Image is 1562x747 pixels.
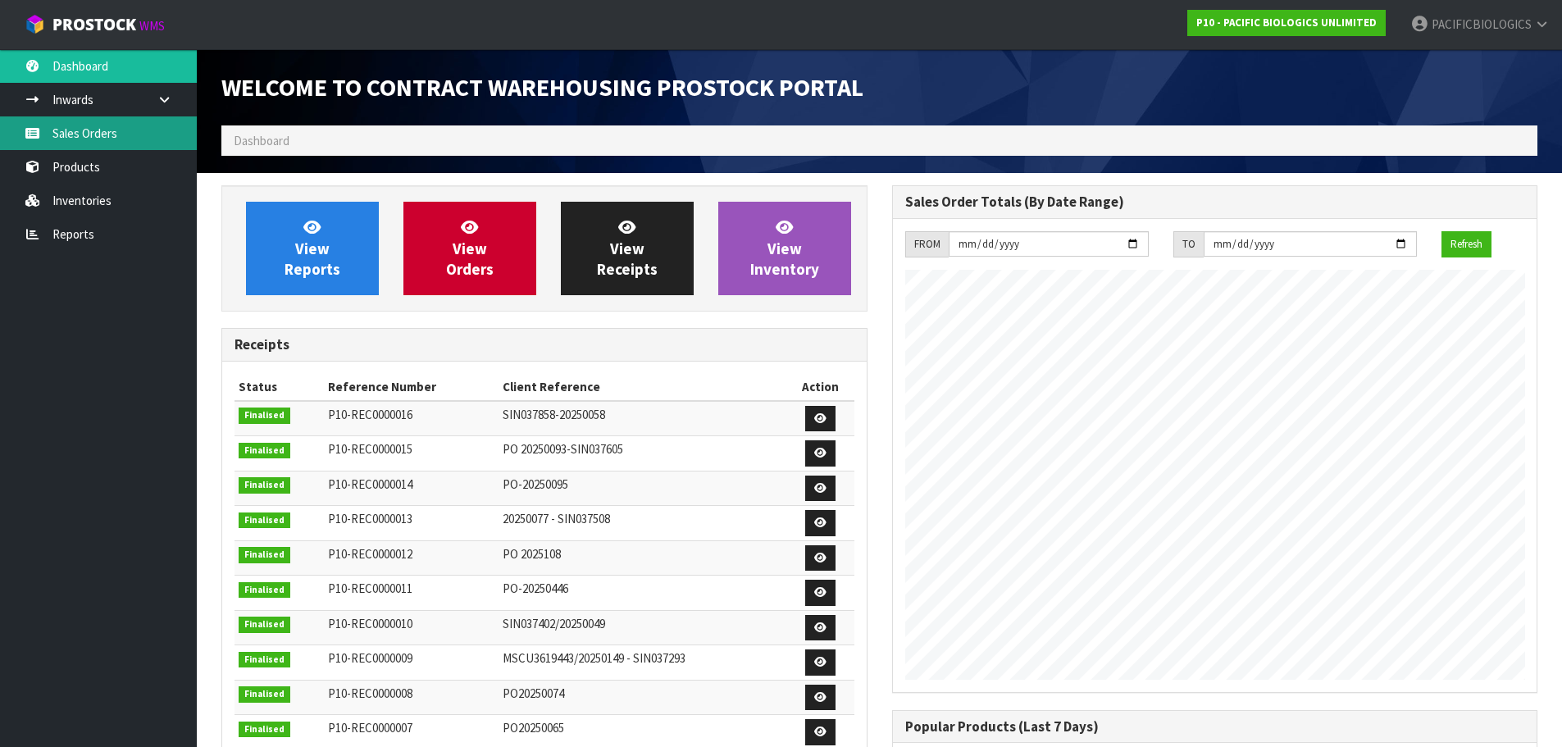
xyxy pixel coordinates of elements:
[499,374,786,400] th: Client Reference
[503,650,685,666] span: MSCU3619443/20250149 - SIN037293
[597,217,658,279] span: View Receipts
[328,511,412,526] span: P10-REC0000013
[328,476,412,492] span: P10-REC0000014
[52,14,136,35] span: ProStock
[139,18,165,34] small: WMS
[246,202,379,295] a: ViewReports
[328,686,412,701] span: P10-REC0000008
[239,686,290,703] span: Finalised
[1173,231,1204,257] div: TO
[1196,16,1377,30] strong: P10 - PACIFIC BIOLOGICS UNLIMITED
[1441,231,1491,257] button: Refresh
[239,652,290,668] span: Finalised
[239,722,290,738] span: Finalised
[503,616,605,631] span: SIN037402/20250049
[328,407,412,422] span: P10-REC0000016
[239,547,290,563] span: Finalised
[718,202,851,295] a: ViewInventory
[786,374,854,400] th: Action
[328,616,412,631] span: P10-REC0000010
[446,217,494,279] span: View Orders
[503,720,564,736] span: PO20250065
[239,477,290,494] span: Finalised
[503,686,564,701] span: PO20250074
[328,650,412,666] span: P10-REC0000009
[328,546,412,562] span: P10-REC0000012
[503,476,568,492] span: PO-20250095
[503,407,605,422] span: SIN037858-20250058
[235,374,324,400] th: Status
[1432,16,1532,32] span: PACIFICBIOLOGICS
[25,14,45,34] img: cube-alt.png
[239,408,290,424] span: Finalised
[503,441,623,457] span: PO 20250093-SIN037605
[239,617,290,633] span: Finalised
[328,720,412,736] span: P10-REC0000007
[561,202,694,295] a: ViewReceipts
[328,581,412,596] span: P10-REC0000011
[285,217,340,279] span: View Reports
[503,581,568,596] span: PO-20250446
[239,512,290,529] span: Finalised
[328,441,412,457] span: P10-REC0000015
[239,443,290,459] span: Finalised
[221,71,863,102] span: Welcome to Contract Warehousing ProStock Portal
[239,582,290,599] span: Finalised
[234,133,289,148] span: Dashboard
[750,217,819,279] span: View Inventory
[403,202,536,295] a: ViewOrders
[905,719,1525,735] h3: Popular Products (Last 7 Days)
[503,546,561,562] span: PO 2025108
[503,511,610,526] span: 20250077 - SIN037508
[324,374,499,400] th: Reference Number
[235,337,854,353] h3: Receipts
[905,194,1525,210] h3: Sales Order Totals (By Date Range)
[905,231,949,257] div: FROM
